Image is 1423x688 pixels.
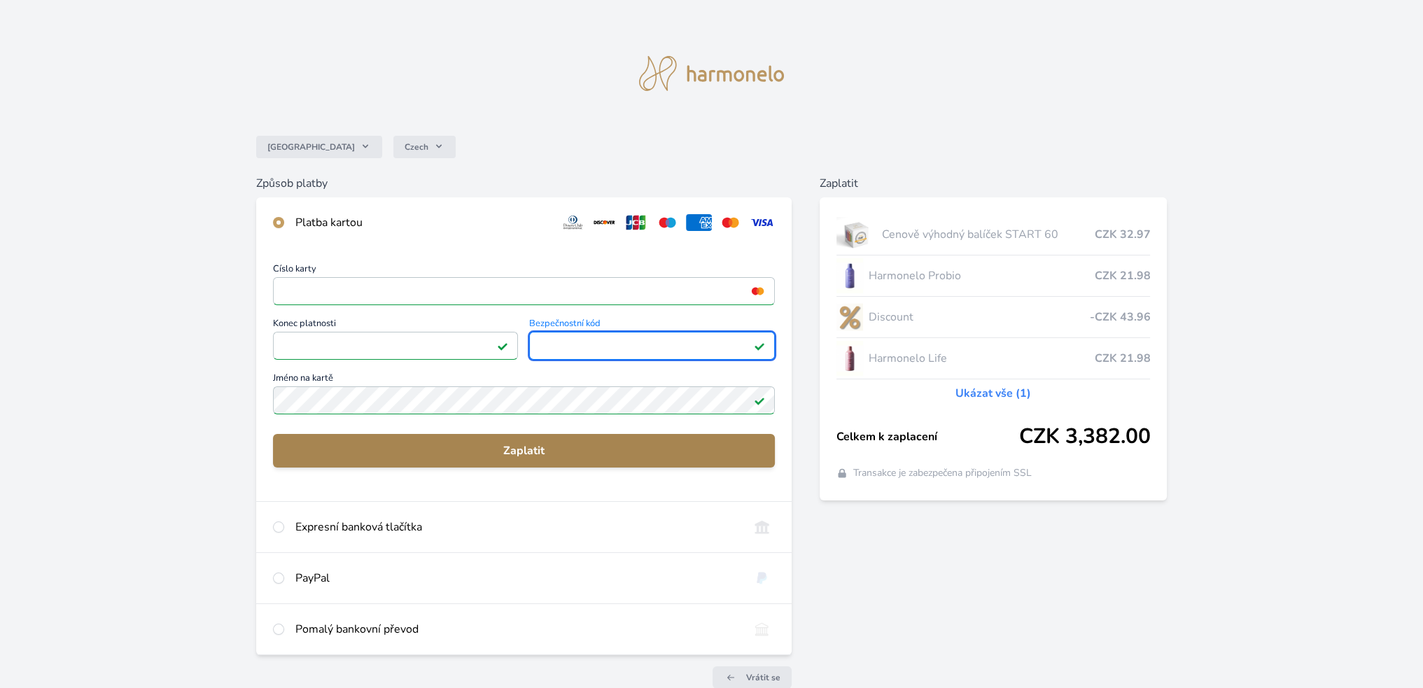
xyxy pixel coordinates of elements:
img: diners.svg [560,214,586,231]
span: Konec platnosti [273,319,519,332]
span: CZK 3,382.00 [1018,424,1150,449]
img: mc.svg [717,214,743,231]
img: amex.svg [686,214,712,231]
iframe: Iframe pro číslo karty [279,281,769,301]
iframe: Iframe pro bezpečnostní kód [535,336,769,356]
img: logo.svg [639,56,785,91]
a: Ukázat vše (1) [955,385,1031,402]
img: discount-lo.png [836,300,863,335]
div: Pomalý bankovní převod [295,621,738,638]
span: Jméno na kartě [273,374,775,386]
img: visa.svg [749,214,775,231]
img: Platné pole [497,340,508,351]
img: Platné pole [754,395,765,406]
span: Czech [405,141,428,153]
img: paypal.svg [749,570,775,587]
span: Transakce je zabezpečena připojením SSL [853,466,1032,480]
img: CLEAN_PROBIO_se_stinem_x-lo.jpg [836,258,863,293]
img: jcb.svg [623,214,649,231]
span: Vrátit se [746,672,780,683]
img: CLEAN_LIFE_se_stinem_x-lo.jpg [836,341,863,376]
div: Platba kartou [295,214,549,231]
img: onlineBanking_CZ.svg [749,519,775,535]
div: PayPal [295,570,738,587]
img: mc [748,285,767,297]
span: Cenově výhodný balíček START 60 [881,226,1094,243]
span: Celkem k zaplacení [836,428,1019,445]
span: CZK 32.97 [1094,226,1150,243]
button: Zaplatit [273,434,775,468]
img: discover.svg [591,214,617,231]
img: maestro.svg [654,214,680,231]
span: -CZK 43.96 [1089,309,1150,325]
img: start.jpg [836,217,876,252]
h6: Zaplatit [820,175,1168,192]
div: Expresní banková tlačítka [295,519,738,535]
span: Zaplatit [284,442,764,459]
img: bankTransfer_IBAN.svg [749,621,775,638]
span: Číslo karty [273,265,775,277]
span: Bezpečnostní kód [529,319,775,332]
button: [GEOGRAPHIC_DATA] [256,136,382,158]
img: Platné pole [754,340,765,351]
span: Harmonelo Life [869,350,1095,367]
span: CZK 21.98 [1094,350,1150,367]
span: Discount [869,309,1090,325]
button: Czech [393,136,456,158]
span: CZK 21.98 [1094,267,1150,284]
h6: Způsob platby [256,175,792,192]
span: Harmonelo Probio [869,267,1095,284]
iframe: Iframe pro datum vypršení platnosti [279,336,512,356]
input: Jméno na kartěPlatné pole [273,386,775,414]
span: [GEOGRAPHIC_DATA] [267,141,355,153]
